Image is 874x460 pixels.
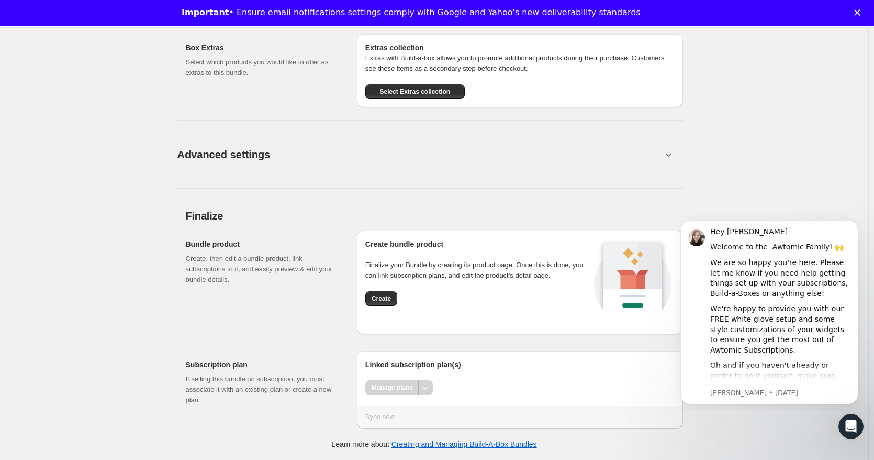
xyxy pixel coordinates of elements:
p: If selling this bundle on subscription, you must associate it with an existing plan or create a n... [186,374,340,406]
h2: Bundle product [186,239,340,249]
div: • Ensure email notifications settings comply with Google and Yahoo's new deliverability standards [182,7,641,18]
h2: Subscription plan [186,359,340,370]
h2: Finalize [186,210,683,222]
button: Advanced settings [171,134,668,174]
b: Important [182,7,229,17]
p: Learn more about [331,439,536,450]
p: Create, then edit a bundle product, link subscriptions to it, and easily preview & edit your bund... [186,254,340,285]
button: Create [365,291,397,306]
span: Select Extras collection [379,87,450,96]
h2: Linked subscription plan(s) [365,359,675,370]
h6: Extras collection [365,42,675,53]
a: Creating and Managing Build-A-Box Bundles [391,440,537,448]
iframe: Intercom notifications message [665,211,874,411]
h2: Box Extras [186,42,340,53]
span: Create [372,294,391,303]
p: Extras with Build-a-box allows you to promote additional products during their purchase. Customer... [365,53,675,74]
h2: Create bundle product [365,239,591,249]
div: Oh and if you haven't already or prefer to do it yourself, make sure you complete the steps in Aw... [46,150,186,201]
a: Learn more [182,24,236,36]
button: Select Extras collection [365,84,465,99]
p: Message from Emily, sent 46w ago [46,178,186,187]
iframe: Intercom live chat [838,414,864,439]
div: Close [854,9,865,16]
p: Finalize your Bundle by creating its product page. Once this is done, you can link subscription p... [365,260,591,281]
p: Select which products you would like to offer as extras to this bundle. [186,57,340,78]
span: Advanced settings [177,146,271,163]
